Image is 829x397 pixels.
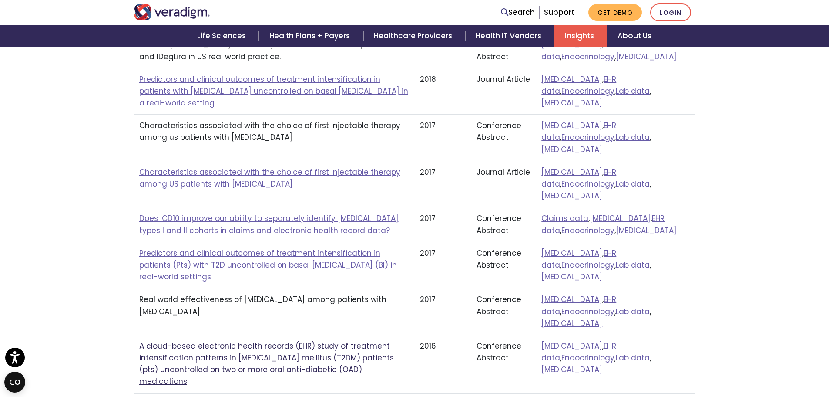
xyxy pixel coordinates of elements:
a: Support [544,7,574,17]
a: [MEDICAL_DATA] [541,167,602,177]
a: Endocrinology [561,132,614,143]
a: [MEDICAL_DATA] [616,225,677,236]
td: 2018 [415,34,471,68]
a: [MEDICAL_DATA] [541,74,602,85]
a: [MEDICAL_DATA] [590,213,651,224]
td: , , , , [536,115,695,161]
a: Claims data [541,213,588,224]
td: Conference Abstract [471,335,537,393]
td: 2017 [415,207,471,242]
a: Get Demo [588,4,642,21]
td: Real world effectiveness of [MEDICAL_DATA] among patients with [MEDICAL_DATA] [134,288,415,335]
a: EHR data [541,248,616,270]
a: Lab data [616,260,650,270]
td: Journal Article [471,68,537,115]
a: About Us [607,25,662,47]
td: Characteristics associated with the choice of first injectable therapy among us patients with [ME... [134,115,415,161]
a: Lab data [616,132,650,143]
a: Lab data [616,353,650,363]
td: , , , , [536,161,695,207]
td: Current [MEDICAL_DATA] mellitus injectable intensification patterns and IDegLira in US real world... [134,34,415,68]
img: Veradigm logo [134,4,210,20]
a: Lab data [616,179,650,189]
td: , , , , [536,242,695,288]
td: Conference Abstract [471,242,537,288]
a: Predictors and clinical outcomes of treatment intensification in patients (Pts) with T2D uncontro... [139,248,397,282]
a: Healthcare Providers [363,25,465,47]
a: Health IT Vendors [465,25,554,47]
td: , , , , [536,207,695,242]
a: Endocrinology [561,51,614,62]
a: Search [501,7,535,18]
a: [MEDICAL_DATA] [541,294,602,305]
a: EHR data [541,74,616,96]
a: Endocrinology [561,86,614,96]
a: Insights [554,25,607,47]
td: Journal Article [471,161,537,207]
a: Endocrinology [561,225,614,236]
a: [MEDICAL_DATA] [541,190,602,201]
td: , , , , [536,288,695,335]
a: Endocrinology [561,179,614,189]
a: Endocrinology [561,306,614,317]
a: [MEDICAL_DATA] [616,51,677,62]
td: 2017 [415,161,471,207]
a: [MEDICAL_DATA] [541,318,602,329]
a: Lab data [616,306,650,317]
td: , , , [536,34,695,68]
a: Lab data [616,86,650,96]
td: 2018 [415,68,471,115]
a: EHR data [541,294,616,316]
iframe: Drift Chat Widget [662,334,819,387]
a: [MEDICAL_DATA] [541,364,602,375]
td: Conference Abstract [471,34,537,68]
td: 2017 [415,242,471,288]
a: Login [650,3,691,21]
a: Characteristics associated with the choice of first injectable therapy among US patients with [ME... [139,167,400,189]
a: [MEDICAL_DATA] [541,120,602,131]
td: , , , , [536,335,695,393]
td: 2017 [415,115,471,161]
td: 2017 [415,288,471,335]
td: Conference Abstract [471,288,537,335]
a: Life Sciences [187,25,259,47]
a: EHR data [541,213,665,235]
a: EHR data [541,39,616,61]
td: 2016 [415,335,471,393]
a: [MEDICAL_DATA] [541,98,602,108]
a: [MEDICAL_DATA] [541,248,602,258]
a: Endocrinology [561,260,614,270]
button: Open CMP widget [4,372,25,393]
a: Endocrinology [561,353,614,363]
a: [MEDICAL_DATA] [541,341,602,351]
td: Conference Abstract [471,207,537,242]
a: [MEDICAL_DATA] [541,271,602,282]
a: Does ICD10 improve our ability to separately identify [MEDICAL_DATA] types I and II cohorts in cl... [139,213,399,235]
a: [MEDICAL_DATA] [541,144,602,155]
a: Predictors and clinical outcomes of treatment intensification in patients with [MEDICAL_DATA] unc... [139,74,408,108]
a: Health Plans + Payers [259,25,363,47]
a: A cloud-based electronic health records (EHR) study of treatment intensification patterns in [MED... [139,341,394,387]
td: , , , , [536,68,695,115]
td: Conference Abstract [471,115,537,161]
